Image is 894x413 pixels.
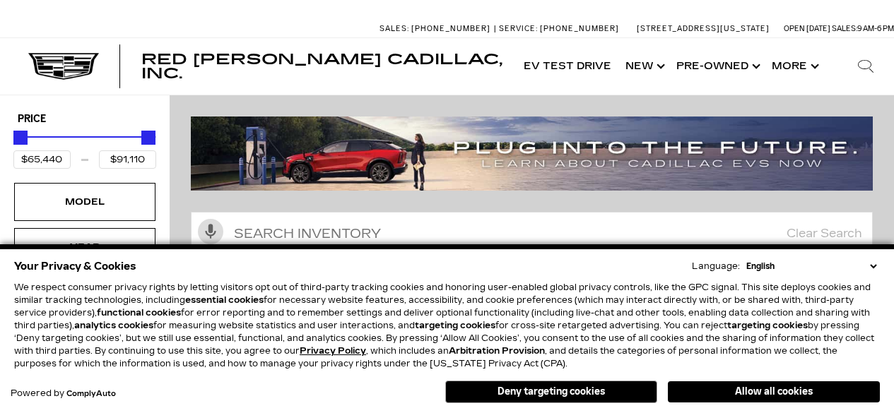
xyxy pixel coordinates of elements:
div: Price [13,126,156,169]
svg: Click to toggle on voice search [198,219,223,244]
a: Pre-Owned [669,38,765,95]
a: New [618,38,669,95]
span: Red [PERSON_NAME] Cadillac, Inc. [141,51,502,82]
input: Minimum [13,150,71,169]
a: EV Test Drive [517,38,618,95]
img: Cadillac Dark Logo with Cadillac White Text [28,53,99,80]
strong: targeting cookies [415,321,495,330]
div: Model [49,194,120,210]
div: Maximum Price [141,131,155,145]
button: Deny targeting cookies [445,381,657,403]
h5: Price [18,113,152,126]
a: ComplyAuto [66,390,116,398]
img: ev-blog-post-banners4 [191,116,883,191]
span: Sales: [832,24,857,33]
select: Language Select [743,260,880,273]
strong: essential cookies [185,295,264,305]
a: [STREET_ADDRESS][US_STATE] [637,24,770,33]
a: Service: [PHONE_NUMBER] [494,25,623,32]
div: Powered by [11,389,116,398]
button: More [765,38,823,95]
div: YearYear [14,228,155,266]
strong: Arbitration Provision [449,346,545,356]
span: Sales: [380,24,409,33]
span: [PHONE_NUMBER] [540,24,619,33]
div: Minimum Price [13,131,28,145]
button: Allow all cookies [668,381,880,402]
span: [PHONE_NUMBER] [411,24,490,33]
input: Maximum [99,150,156,169]
span: 9 AM-6 PM [857,24,894,33]
div: ModelModel [14,183,155,221]
a: Red [PERSON_NAME] Cadillac, Inc. [141,52,502,80]
p: We respect consumer privacy rights by letting visitors opt out of third-party tracking cookies an... [14,281,880,370]
a: Sales: [PHONE_NUMBER] [380,25,494,32]
strong: functional cookies [97,308,181,318]
span: Service: [499,24,538,33]
a: Privacy Policy [300,346,366,356]
div: Language: [692,262,740,270]
strong: analytics cookies [74,321,153,330]
strong: targeting cookies [727,321,808,330]
input: Search Inventory [191,212,873,256]
div: Year [49,239,120,255]
span: Open [DATE] [784,24,830,33]
span: Your Privacy & Cookies [14,256,136,276]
